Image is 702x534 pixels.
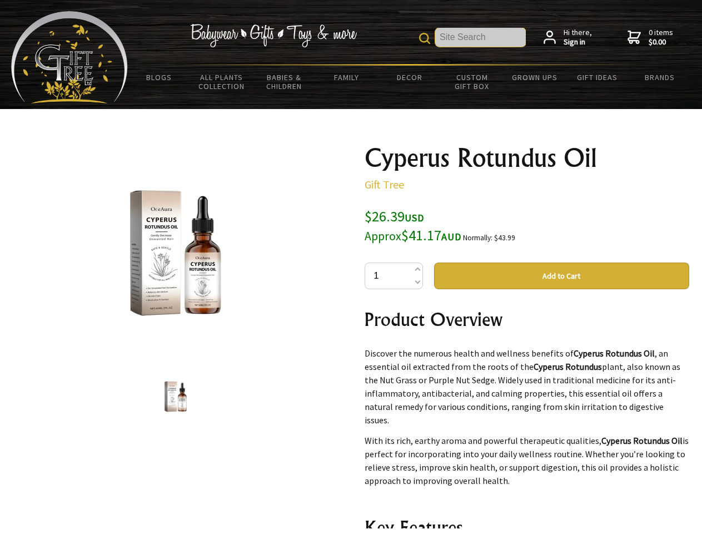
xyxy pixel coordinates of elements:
[441,230,461,243] span: AUD
[629,66,691,89] a: Brands
[419,33,430,44] img: product search
[574,348,655,359] strong: Cyperus Rotundus Oil
[564,28,592,47] span: Hi there,
[190,24,357,47] img: Babywear - Gifts - Toys & more
[378,66,441,89] a: Decor
[89,166,262,340] img: Cyperus Rotundus Oil
[649,27,673,47] span: 0 items
[601,435,683,446] strong: Cyperus Rotundus Oil
[365,306,689,333] h2: Product Overview
[155,375,197,418] img: Cyperus Rotundus Oil
[564,37,592,47] strong: Sign in
[503,66,566,89] a: Grown Ups
[405,211,424,224] span: USD
[534,361,602,372] strong: Cyperus Rotundus
[128,66,191,89] a: BLOGS
[365,229,401,244] small: Approx
[566,66,629,89] a: Gift Ideas
[365,207,461,244] span: $26.39 $41.17
[365,434,689,487] p: With its rich, earthy aroma and powerful therapeutic qualities, is perfect for incorporating into...
[628,28,673,47] a: 0 items$0.00
[11,11,128,103] img: Babyware - Gifts - Toys and more...
[441,66,504,98] a: Custom Gift Box
[365,145,689,171] h1: Cyperus Rotundus Oil
[253,66,316,98] a: Babies & Children
[649,37,673,47] strong: $0.00
[435,28,526,47] input: Site Search
[463,233,515,243] small: Normally: $43.99
[365,177,404,191] a: Gift Tree
[544,28,592,47] a: Hi there,Sign in
[316,66,379,89] a: Family
[365,347,689,427] p: Discover the numerous health and wellness benefits of , an essential oil extracted from the roots...
[434,263,689,289] button: Add to Cart
[191,66,253,98] a: All Plants Collection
